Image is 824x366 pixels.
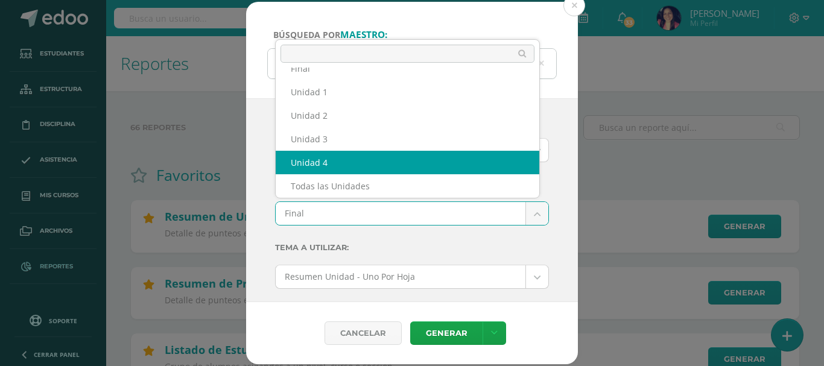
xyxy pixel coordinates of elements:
div: Final [276,57,539,80]
div: Unidad 4 [276,151,539,174]
div: Unidad 2 [276,104,539,127]
div: Unidad 3 [276,127,539,151]
div: Unidad 1 [276,80,539,104]
div: Todas las Unidades [276,174,539,198]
